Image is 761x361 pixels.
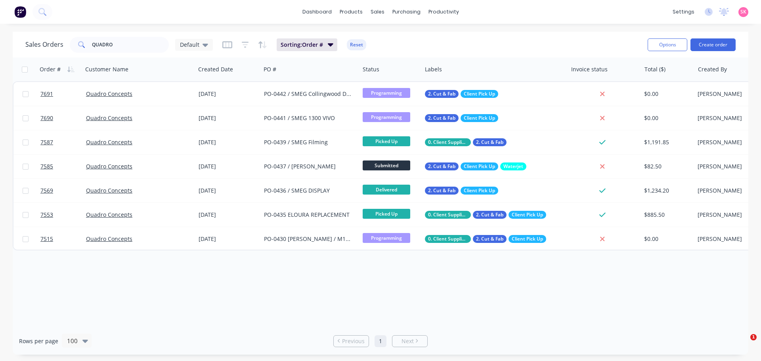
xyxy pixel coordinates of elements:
[375,335,386,347] a: Page 1 is your current page
[277,38,337,51] button: Sorting:Order #
[199,187,258,195] div: [DATE]
[476,138,503,146] span: 2. Cut & Fab
[86,138,132,146] a: Quadro Concepts
[86,235,132,243] a: Quadro Concepts
[363,65,379,73] div: Status
[363,136,410,146] span: Picked Up
[428,187,455,195] span: 2. Cut & Fab
[86,114,132,122] a: Quadro Concepts
[476,235,503,243] span: 2. Cut & Fab
[86,162,132,170] a: Quadro Concepts
[512,211,543,219] span: Client Pick Up
[425,235,546,243] button: 0. Client Supplied Material2. Cut & FabClient Pick Up
[264,65,276,73] div: PO #
[734,334,753,353] iframe: Intercom live chat
[425,162,526,170] button: 2. Cut & FabClient Pick UpWaterjet
[425,65,442,73] div: Labels
[402,337,414,345] span: Next
[425,138,507,146] button: 0. Client Supplied Material2. Cut & Fab
[14,6,26,18] img: Factory
[644,235,689,243] div: $0.00
[425,114,498,122] button: 2. Cut & FabClient Pick Up
[644,211,689,219] div: $885.50
[428,235,468,243] span: 0. Client Supplied Material
[199,235,258,243] div: [DATE]
[40,114,53,122] span: 7690
[428,211,468,219] span: 0. Client Supplied Material
[86,187,132,194] a: Quadro Concepts
[199,90,258,98] div: [DATE]
[25,41,63,48] h1: Sales Orders
[363,112,410,122] span: Programming
[464,162,495,170] span: Client Pick Up
[669,6,698,18] div: settings
[428,114,455,122] span: 2. Cut & Fab
[198,65,233,73] div: Created Date
[428,138,468,146] span: 0. Client Supplied Material
[342,337,365,345] span: Previous
[40,179,86,202] a: 7569
[503,162,523,170] span: Waterjet
[424,6,463,18] div: productivity
[40,211,53,219] span: 7553
[40,65,61,73] div: Order #
[464,90,495,98] span: Client Pick Up
[644,90,689,98] div: $0.00
[512,235,543,243] span: Client Pick Up
[85,65,128,73] div: Customer Name
[40,227,86,251] a: 7515
[92,37,169,53] input: Search...
[40,187,53,195] span: 7569
[428,162,455,170] span: 2. Cut & Fab
[199,211,258,219] div: [DATE]
[264,138,352,146] div: PO-0439 / SMEG Filming
[19,337,58,345] span: Rows per page
[281,41,323,49] span: Sorting: Order #
[428,90,455,98] span: 2. Cut & Fab
[644,187,689,195] div: $1,234.20
[367,6,388,18] div: sales
[690,38,736,51] button: Create order
[86,211,132,218] a: Quadro Concepts
[40,162,53,170] span: 7585
[644,114,689,122] div: $0.00
[388,6,424,18] div: purchasing
[264,235,352,243] div: PO-0430 [PERSON_NAME] / M1 - 11732
[40,106,86,130] a: 7690
[199,138,258,146] div: [DATE]
[40,155,86,178] a: 7585
[40,90,53,98] span: 7691
[40,235,53,243] span: 7515
[644,65,665,73] div: Total ($)
[644,162,689,170] div: $82.50
[40,130,86,154] a: 7587
[264,90,352,98] div: PO-0442 / SMEG Collingwood Display
[425,211,546,219] button: 0. Client Supplied Material2. Cut & FabClient Pick Up
[363,185,410,195] span: Delivered
[464,187,495,195] span: Client Pick Up
[298,6,336,18] a: dashboard
[180,40,199,49] span: Default
[648,38,687,51] button: Options
[330,335,431,347] ul: Pagination
[264,187,352,195] div: PO-0436 / SMEG DISPLAY
[336,6,367,18] div: products
[464,114,495,122] span: Client Pick Up
[199,162,258,170] div: [DATE]
[571,65,608,73] div: Invoice status
[363,88,410,98] span: Programming
[644,138,689,146] div: $1,191.85
[347,39,366,50] button: Reset
[40,82,86,106] a: 7691
[363,160,410,170] span: Submitted
[40,203,86,227] a: 7553
[698,65,727,73] div: Created By
[392,337,427,345] a: Next page
[476,211,503,219] span: 2. Cut & Fab
[264,114,352,122] div: PO-0441 / SMEG 1300 VIVO
[264,211,352,219] div: PO-0435 ELOURA REPLACEMENT
[740,8,746,15] span: SK
[334,337,369,345] a: Previous page
[363,209,410,219] span: Picked Up
[264,162,352,170] div: PO-0437 / [PERSON_NAME]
